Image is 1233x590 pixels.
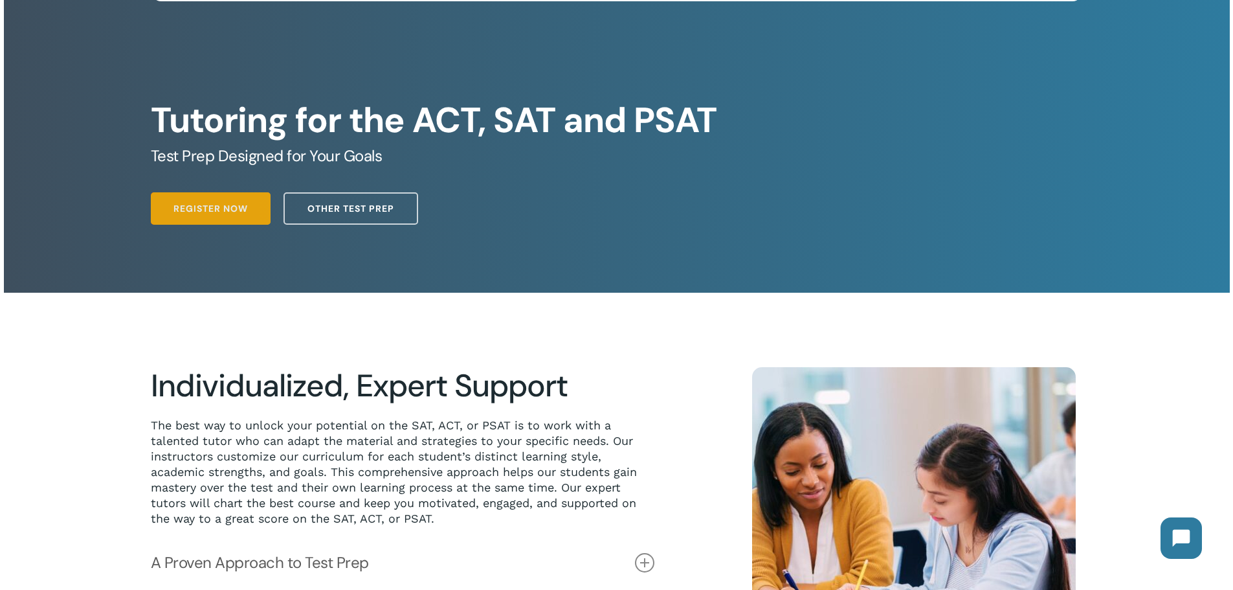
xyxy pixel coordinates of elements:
[307,202,394,215] span: Other Test Prep
[173,202,248,215] span: Register Now
[151,100,1082,141] h1: Tutoring for the ACT, SAT and PSAT
[151,192,271,225] a: Register Now
[151,367,654,405] h2: Individualized, Expert Support
[151,418,654,527] p: The best way to unlock your potential on the SAT, ACT, or PSAT is to work with a talented tutor w...
[1148,505,1215,572] iframe: Chatbot
[151,146,1082,166] h5: Test Prep Designed for Your Goals
[283,192,418,225] a: Other Test Prep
